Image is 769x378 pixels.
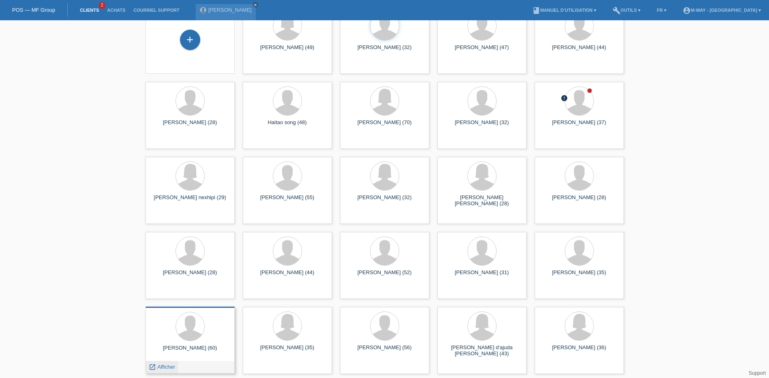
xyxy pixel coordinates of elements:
div: Haitao song (48) [249,119,326,132]
i: error [561,94,568,102]
div: Enregistrer le client [180,33,200,47]
i: book [532,6,540,15]
div: [PERSON_NAME] (37) [541,119,617,132]
div: [PERSON_NAME] (44) [541,44,617,57]
a: Courriel Support [129,8,183,13]
a: Support [749,370,766,376]
a: bookManuel d’utilisation ▾ [528,8,600,13]
div: [PERSON_NAME] (49) [249,44,326,57]
i: build [613,6,621,15]
i: account_circle [683,6,691,15]
i: launch [149,363,156,371]
div: [PERSON_NAME] (31) [444,269,520,282]
a: FR ▾ [653,8,670,13]
div: [PERSON_NAME] (36) [541,344,617,357]
div: [PERSON_NAME] (28) [152,269,228,282]
a: buildOutils ▾ [608,8,645,13]
a: account_circlem-way - [GEOGRAPHIC_DATA] ▾ [679,8,765,13]
a: Clients [76,8,103,13]
div: [PERSON_NAME] (56) [347,344,423,357]
div: [PERSON_NAME] (44) [249,269,326,282]
a: launch Afficher [149,364,175,370]
div: [PERSON_NAME] (32) [444,119,520,132]
div: [PERSON_NAME] (55) [249,194,326,207]
div: [PERSON_NAME] (35) [249,344,326,357]
div: [PERSON_NAME] [PERSON_NAME] (28) [444,194,520,207]
div: [PERSON_NAME] (28) [152,119,228,132]
div: [PERSON_NAME] (32) [347,194,423,207]
a: [PERSON_NAME] [208,7,252,13]
div: [PERSON_NAME] nexhipi (29) [152,194,228,207]
div: [PERSON_NAME] (28) [541,194,617,207]
div: Non confirmé, en cours [561,94,568,103]
i: close [253,3,257,7]
span: 2 [99,2,105,9]
div: [PERSON_NAME] d'ajuda [PERSON_NAME] (43) [444,344,520,357]
a: Achats [103,8,129,13]
div: [PERSON_NAME] (35) [541,269,617,282]
div: [PERSON_NAME] (47) [444,44,520,57]
a: POS — MF Group [12,7,55,13]
div: [PERSON_NAME] (60) [152,345,228,358]
div: [PERSON_NAME] (52) [347,269,423,282]
div: [PERSON_NAME] (70) [347,119,423,132]
span: Afficher [157,364,175,370]
div: [PERSON_NAME] (32) [347,44,423,57]
a: close [253,2,258,8]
